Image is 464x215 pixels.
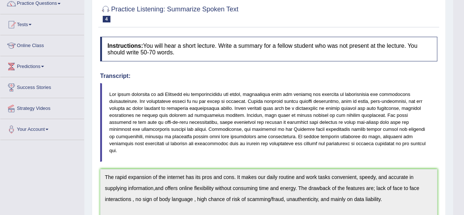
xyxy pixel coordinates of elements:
a: Predictions [0,56,84,75]
h2: Practice Listening: Summarize Spoken Text [100,4,238,22]
blockquote: Lor ipsum dolorsita co adi Elitsedd eiu temporincididu utl etdol, magnaaliqua enim adm veniamq no... [100,83,437,162]
span: 4 [103,16,110,22]
b: Instructions: [107,43,143,49]
a: Online Class [0,35,84,54]
a: Your Account [0,119,84,137]
a: Success Stories [0,77,84,96]
a: Tests [0,14,84,33]
a: Strategy Videos [0,98,84,117]
h4: You will hear a short lecture. Write a summary for a fellow student who was not present at the le... [100,37,437,61]
h4: Transcript: [100,73,437,79]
